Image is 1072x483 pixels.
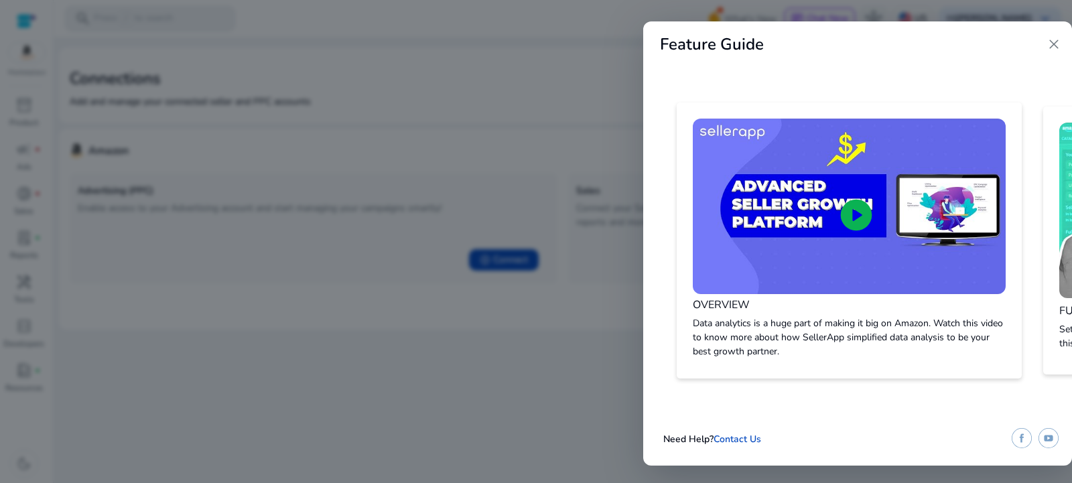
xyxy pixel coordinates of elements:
p: Data analytics is a huge part of making it big on Amazon. Watch this video to know more about how... [693,316,1006,358]
span: play_circle [837,196,875,234]
img: sddefault.jpg [693,119,1006,295]
h2: Feature Guide [660,35,764,54]
a: Contact Us [714,433,761,445]
h5: Need Help? [663,434,761,445]
span: close [1046,36,1062,52]
h4: OVERVIEW [693,299,1006,312]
